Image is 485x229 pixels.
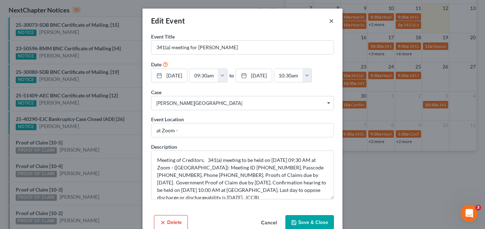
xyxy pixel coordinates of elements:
span: 3 [475,205,481,210]
label: Event Location [151,116,184,123]
span: Select box activate [151,96,334,110]
span: [PERSON_NAME][GEOGRAPHIC_DATA] [156,100,329,107]
label: Case [151,88,161,96]
iframe: Intercom live chat [461,205,478,222]
span: Edit Event [151,16,185,25]
label: Date [151,61,161,68]
a: [DATE] [151,69,187,82]
span: Event Title [151,34,175,40]
label: to [229,72,234,79]
input: -- : -- [274,69,303,82]
input: Enter event name... [151,41,334,54]
input: -- : -- [190,69,218,82]
input: Enter location... [151,123,334,137]
a: [DATE] [236,69,272,82]
button: × [329,16,334,25]
label: Description [151,143,177,151]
